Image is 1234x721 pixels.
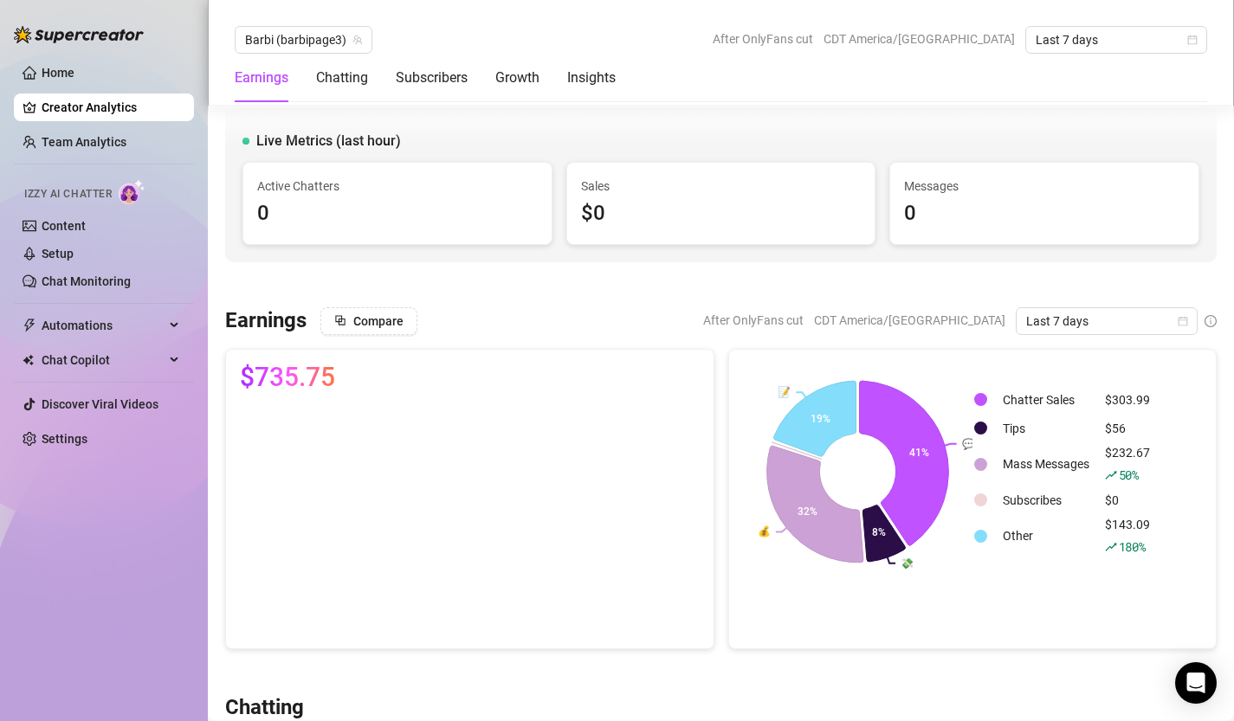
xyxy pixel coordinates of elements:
[581,177,862,196] span: Sales
[996,415,1096,441] td: Tips
[1205,315,1217,327] span: info-circle
[257,177,538,196] span: Active Chatters
[119,179,145,204] img: AI Chatter
[245,27,362,53] span: Barbi (barbipage3)
[316,68,368,88] div: Chatting
[996,486,1096,513] td: Subscribes
[1187,35,1198,45] span: calendar
[42,312,165,339] span: Automations
[904,177,1185,196] span: Messages
[1105,419,1150,438] div: $56
[996,443,1096,485] td: Mass Messages
[42,66,74,80] a: Home
[1175,662,1217,704] div: Open Intercom Messenger
[713,26,813,52] span: After OnlyFans cut
[225,307,307,335] h3: Earnings
[495,68,539,88] div: Growth
[14,26,144,43] img: logo-BBDzfeDw.svg
[320,307,417,335] button: Compare
[901,557,914,570] text: 💸
[1119,467,1139,483] span: 50 %
[961,437,974,450] text: 💬
[42,397,158,411] a: Discover Viral Videos
[703,307,804,333] span: After OnlyFans cut
[567,68,616,88] div: Insights
[1119,538,1146,555] span: 180 %
[1105,515,1150,557] div: $143.09
[42,219,86,233] a: Content
[257,197,538,230] div: 0
[240,364,335,391] span: $735.75
[1105,491,1150,510] div: $0
[814,307,1005,333] span: CDT America/[GEOGRAPHIC_DATA]
[42,247,74,261] a: Setup
[1105,469,1117,481] span: rise
[42,93,180,121] a: Creator Analytics
[42,346,165,374] span: Chat Copilot
[1036,27,1197,53] span: Last 7 days
[42,135,126,149] a: Team Analytics
[42,274,131,288] a: Chat Monitoring
[353,314,404,328] span: Compare
[23,319,36,332] span: thunderbolt
[1105,390,1150,409] div: $303.99
[1105,541,1117,553] span: rise
[334,314,346,326] span: block
[581,197,862,230] div: $0
[996,386,1096,413] td: Chatter Sales
[256,131,401,151] span: Live Metrics (last hour)
[1105,443,1150,485] div: $232.67
[996,515,1096,557] td: Other
[24,186,112,203] span: Izzy AI Chatter
[235,68,288,88] div: Earnings
[904,197,1185,230] div: 0
[396,68,468,88] div: Subscribers
[42,432,87,446] a: Settings
[778,385,791,398] text: 📝
[23,354,34,366] img: Chat Copilot
[352,35,363,45] span: team
[1178,316,1188,326] span: calendar
[1026,308,1187,334] span: Last 7 days
[824,26,1015,52] span: CDT America/[GEOGRAPHIC_DATA]
[757,525,770,538] text: 💰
